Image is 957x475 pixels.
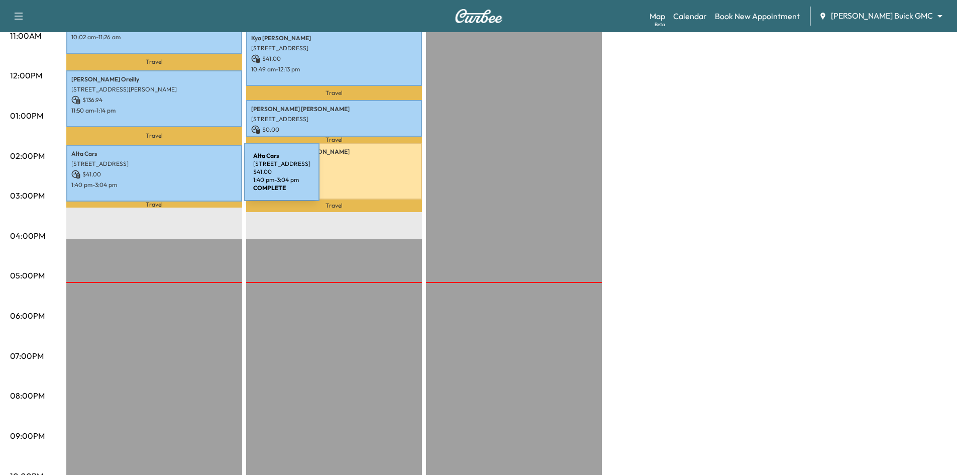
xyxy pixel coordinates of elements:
[251,179,417,187] p: 1:37 pm - 3:01 pm
[831,10,933,22] span: [PERSON_NAME] Buick GMC
[71,75,237,83] p: [PERSON_NAME] Oreilly
[10,189,45,202] p: 03:00PM
[10,350,44,362] p: 07:00PM
[10,310,45,322] p: 06:00PM
[71,107,237,115] p: 11:50 am - 1:14 pm
[10,30,41,42] p: 11:00AM
[71,33,237,41] p: 10:02 am - 11:26 am
[251,34,417,42] p: Kya [PERSON_NAME]
[71,181,237,189] p: 1:40 pm - 3:04 pm
[10,230,45,242] p: 04:00PM
[246,137,422,143] p: Travel
[10,110,43,122] p: 01:00PM
[10,390,45,402] p: 08:00PM
[10,430,45,442] p: 09:00PM
[251,115,417,123] p: [STREET_ADDRESS]
[71,160,237,168] p: [STREET_ADDRESS]
[655,21,665,28] div: Beta
[10,269,45,281] p: 05:00PM
[650,10,665,22] a: MapBeta
[246,86,422,100] p: Travel
[251,65,417,73] p: 10:49 am - 12:13 pm
[251,158,417,166] p: [STREET_ADDRESS]
[246,200,422,213] p: Travel
[71,150,237,158] p: Alta Cars
[10,150,45,162] p: 02:00PM
[66,54,242,70] p: Travel
[251,125,417,134] p: $ 0.00
[71,96,237,105] p: $ 136.94
[71,85,237,93] p: [STREET_ADDRESS][PERSON_NAME]
[251,54,417,63] p: $ 41.00
[251,105,417,113] p: [PERSON_NAME] [PERSON_NAME]
[251,44,417,52] p: [STREET_ADDRESS]
[715,10,800,22] a: Book New Appointment
[673,10,707,22] a: Calendar
[71,170,237,179] p: $ 41.00
[455,9,503,23] img: Curbee Logo
[66,202,242,208] p: Travel
[251,168,417,177] p: $ 136.94
[10,69,42,81] p: 12:00PM
[251,148,417,156] p: [PERSON_NAME] [PERSON_NAME]
[66,127,242,145] p: Travel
